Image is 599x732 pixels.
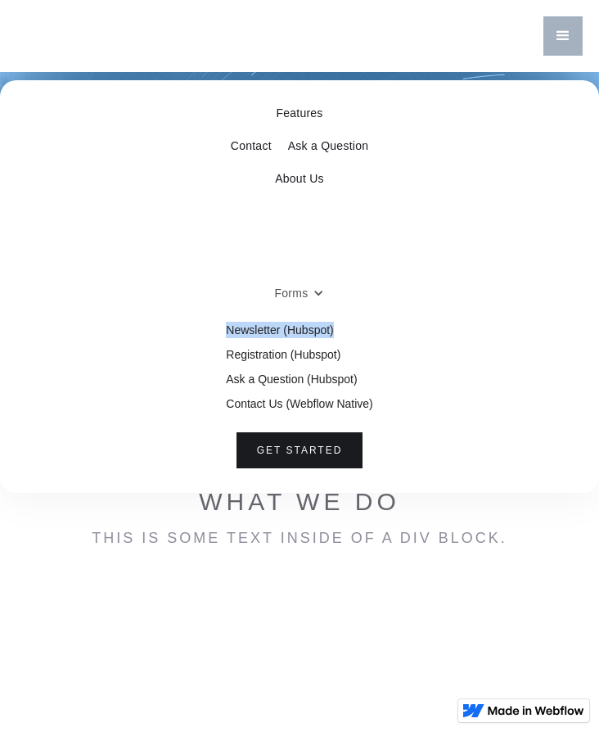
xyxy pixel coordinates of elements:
[209,391,389,416] a: Contact Us (Webflow Native)
[272,97,327,129] a: Features
[209,342,389,367] a: Registration (Hubspot)
[543,16,583,56] div: menu
[267,277,333,310] div: Forms
[488,706,584,716] img: Made in Webflow
[284,129,372,162] a: Ask a Question
[227,129,276,162] a: Contact
[209,367,389,391] a: Ask a Question (Hubspot)
[275,285,309,301] div: Forms
[209,310,389,424] nav: Forms
[271,162,328,195] a: About Us
[236,432,363,468] a: Get Started
[209,318,389,342] a: Newsletter (Hubspot)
